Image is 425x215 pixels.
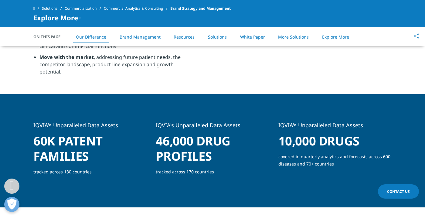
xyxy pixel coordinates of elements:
[322,34,349,40] a: Explore More
[170,3,231,14] span: Brand Strategy and Management
[42,3,65,14] a: Solutions
[278,121,392,172] div: 3 / 3
[33,34,67,40] span: On This Page
[33,14,78,21] span: Explore More
[156,121,269,180] div: 2 / 3
[65,3,104,14] a: Commercialization
[33,168,147,180] p: tracked across 130 countries
[76,34,106,40] a: Our Difference
[39,54,94,60] strong: Move with the market
[278,121,392,133] h5: IQVIA's Unparalleled Data Assets
[378,184,419,199] a: Contact Us
[278,133,392,153] h1: 10,000 drugs
[120,34,161,40] a: Brand Management
[156,121,269,133] h5: IQVIA's Unparalleled Data Assets
[33,133,147,168] h1: 60K patent families
[278,153,392,172] p: covered in quarterly analytics and forecasts across 600 diseases and 70+ countries
[33,121,147,133] h5: IQVIA's Unparalleled Data Assets
[208,34,227,40] a: Solutions
[104,3,170,14] a: Commercial Analytics & Consulting
[33,121,147,180] div: 1 / 3
[4,197,19,212] button: Open Preferences
[174,34,195,40] a: Resources
[387,189,410,194] span: Contact Us
[278,34,309,40] a: More Solutions
[39,53,181,79] li: , addressing future patient needs, the competitor landscape, product-line expansion and growth po...
[156,168,269,180] p: tracked across 170 countries
[240,34,265,40] a: White Paper
[156,133,269,168] h1: 46,000 drug profiles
